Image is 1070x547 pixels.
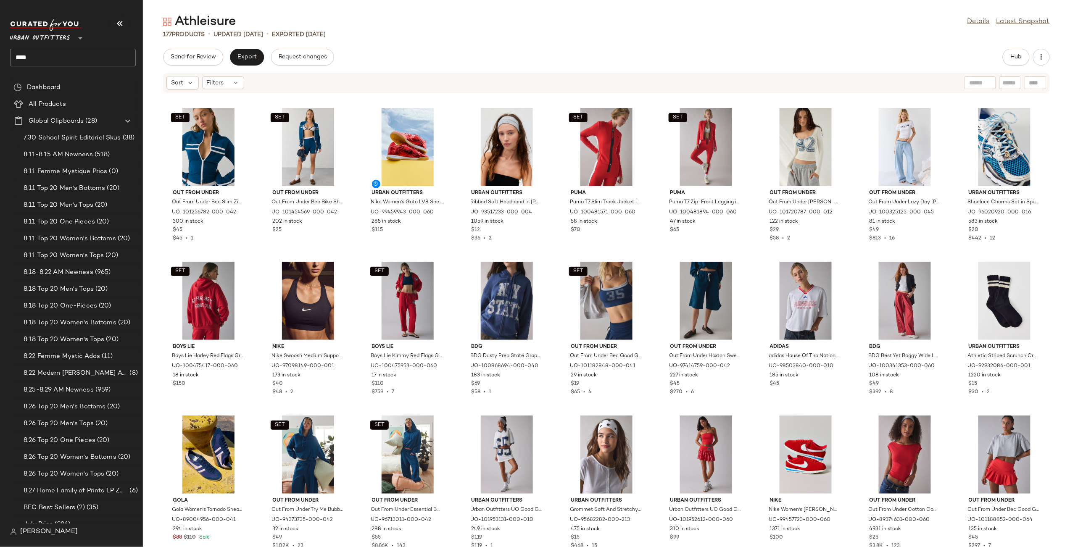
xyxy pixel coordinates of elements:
span: • [480,236,489,241]
span: Export [237,54,257,60]
span: 8.25-8.29 AM Newness [24,385,94,395]
span: • [266,29,269,39]
img: 101182848_041_b [564,262,649,340]
span: 12 [990,236,996,241]
span: UO-89374631-000-060 [868,516,930,524]
span: 8.26 Top 20 Women's Tops [24,469,104,479]
span: BDG Dusty Prep State Graphic Oversized Zip-Up Hoodie Sweatshirt in Blue, Women's at Urban Outfitters [470,352,542,360]
span: UO-99457723-000-060 [769,516,831,524]
span: $45 [770,380,780,388]
span: Urban Outfitters UO Good Game Quarterback Cutie Jersey Skort 2-Piece Set in White, Women's at Urb... [470,506,542,514]
span: • [979,389,987,395]
span: 17 in stock [372,372,397,379]
span: 8.11 Femme Mystique Prios [24,167,108,176]
span: SET [175,115,185,121]
span: Boys Lie [372,343,443,351]
img: 100868694_040_b [464,262,549,340]
span: UO-101720787-000-012 [769,209,833,216]
span: $49 [869,226,879,234]
img: 100475953_060_b [365,262,450,340]
span: 2 [489,236,492,241]
span: Out From Under [272,189,344,197]
img: 101188852_064_b [962,416,1047,494]
span: UO-92932086-000-001 [968,363,1031,370]
img: 89004956_041_b [166,416,251,494]
span: Urban Outfitters UO Good Game Chaser Tube Top + Sequin Skirt 2-Piece Set in Red, Women's at Urban... [669,506,741,514]
span: (20) [94,419,108,429]
img: 99459943_060_b [365,108,450,186]
img: 94373735_042_b [266,416,351,494]
span: SET [374,268,385,274]
span: • [580,389,588,395]
span: SET [672,115,683,121]
span: Out From Under Bec Good Game Double Layer Bra Top in Navy, Women's at Urban Outfitters [570,352,641,360]
span: Out From Under [869,189,941,197]
span: 1220 in stock [969,372,1001,379]
span: $48 [272,389,282,395]
span: 285 in stock [372,218,401,226]
span: 29 in stock [571,372,597,379]
span: 8.18 Top 20 Women's Bottoms [24,318,116,328]
span: July Prios [24,520,53,529]
span: SET [274,422,285,428]
span: Nike [770,497,841,505]
span: 185 in stock [770,372,799,379]
span: 8.26 Top 20 Men's Bottoms [24,402,106,412]
span: 177 [163,32,172,38]
span: Puma [670,189,742,197]
span: $99 [670,534,680,542]
span: Out From Under Bec Good Game Pleated Micro Mini Skort in Candy Apple, Women's at Urban Outfitters [968,506,1039,514]
span: $115 [372,226,383,234]
span: • [282,389,290,395]
span: Out From Under [PERSON_NAME] Open Strap-Back Top in Cream, Women's at Urban Outfitters [769,199,841,206]
span: 8.18 Top 20 Men's Tops [24,284,94,294]
span: [PERSON_NAME] [20,527,78,537]
img: svg%3e [10,529,17,535]
span: 7 [392,389,395,395]
span: 8.22 Modern [PERSON_NAME] Adds [24,368,128,378]
span: $36 [471,236,480,241]
span: Urban Outfitters [969,189,1040,197]
span: Dashboard [27,83,60,92]
img: svg%3e [163,18,171,26]
span: 6 [691,389,694,395]
span: Out From Under [770,189,841,197]
span: $45 [670,380,680,388]
span: Nike Women's [PERSON_NAME] Sneaker in Lt Crimson/White, Women's at Urban Outfitters [769,506,841,514]
span: (20) [95,217,109,227]
img: 100341353_060_b [862,262,947,340]
button: SET [569,267,588,276]
span: (28) [84,116,97,126]
span: Puma T7 Slim Track Jacket in Red, Women's at Urban Outfitters [570,199,641,206]
span: • [182,236,191,241]
span: 8.27 Home Family of Prints LP ZD Adds [24,486,128,496]
span: 8.18 Top 20 One-Pieces [24,301,97,311]
span: UO-100481894-000-060 [669,209,737,216]
span: 47 in stock [670,218,696,226]
span: All Products [29,100,66,109]
span: 8.11-8.15 AM Newness [24,150,93,160]
img: 97414759_042_b [664,262,748,340]
span: Athletic Striped Scrunch Crew Sock in Black/Ecru Stripe, Women's at Urban Outfitters [968,352,1039,360]
span: Sort [171,79,183,87]
span: UO-101953131-000-010 [470,516,533,524]
span: Shoelace Charms Set in Sporty Beach Blue, Women's at Urban Outfitters [968,199,1039,206]
span: Urban Outfitters [571,497,642,505]
span: 475 in stock [571,526,600,533]
button: SET [171,267,190,276]
span: 300 in stock [173,218,203,226]
span: SET [274,115,285,121]
p: Exported [DATE] [272,30,326,39]
span: $30 [969,389,979,395]
span: UO-101952612-000-060 [669,516,733,524]
span: Hub [1010,54,1022,60]
span: $15 [969,380,978,388]
span: 18 in stock [173,372,199,379]
span: (38) [121,133,135,143]
span: (35) [85,503,99,513]
span: Global Clipboards [29,116,84,126]
span: $40 [272,380,283,388]
span: $25 [869,534,878,542]
img: 100481894_060_b [664,108,748,186]
span: SET [175,268,185,274]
